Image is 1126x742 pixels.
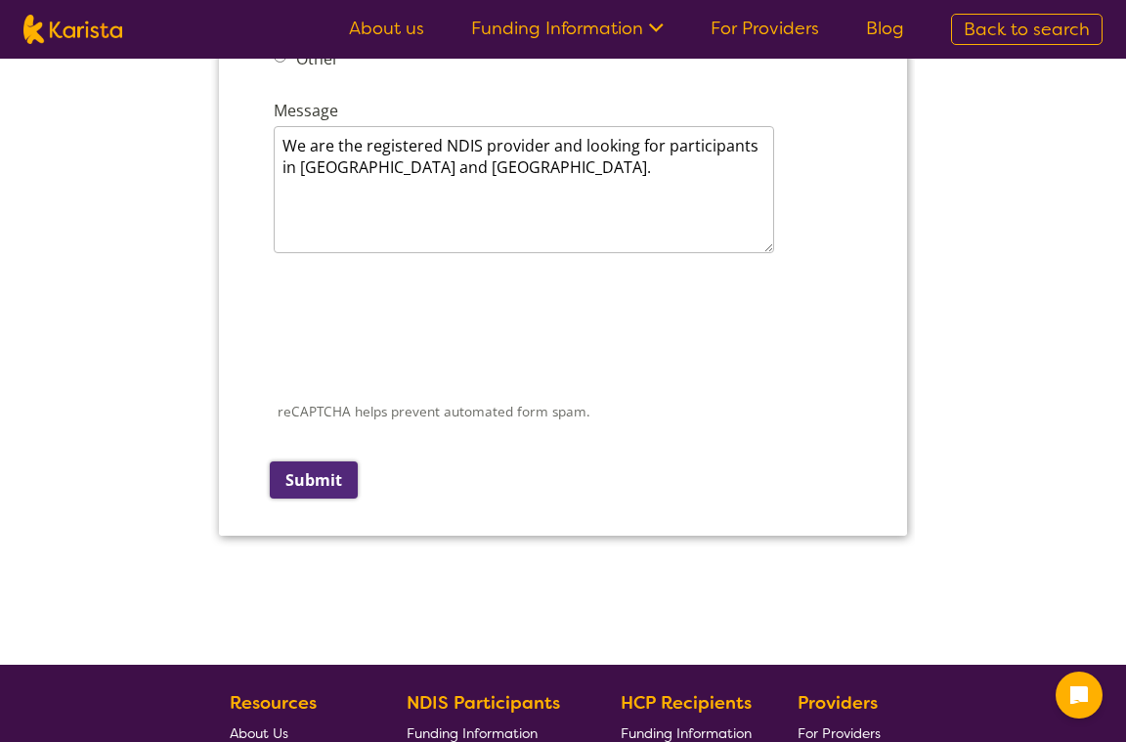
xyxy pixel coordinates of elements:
[88,276,440,315] input: Business Website
[88,427,297,456] label: Number of existing clients
[88,68,274,97] label: Business trading name
[88,517,279,546] label: Business Type
[88,607,486,634] label: What services do you provide? (Choose all that apply)
[621,724,752,742] span: Funding Information
[88,158,136,187] label: ABN
[471,17,664,40] a: Funding Information
[88,187,444,226] input: ABN
[407,691,560,715] b: NDIS Participants
[88,456,444,495] input: Number of existing clients
[105,670,196,691] label: Counselling
[105,638,249,660] label: Behaviour support
[349,17,424,40] a: About us
[88,248,347,276] label: Business Website
[88,366,444,405] select: Head Office Location
[230,724,288,742] span: About Us
[621,691,752,715] b: HCP Recipients
[105,701,173,722] label: Dietitian
[80,28,219,50] legend: Company details
[23,15,122,44] img: Karista logo
[866,17,904,40] a: Blog
[798,691,878,715] b: Providers
[230,691,317,715] b: Resources
[951,14,1103,45] a: Back to search
[88,546,444,585] select: Business Type
[964,18,1090,41] span: Back to search
[88,337,279,366] label: Head Office Location
[407,724,538,742] span: Funding Information
[88,97,616,136] input: Business trading name
[711,17,819,40] a: For Providers
[798,724,881,742] span: For Providers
